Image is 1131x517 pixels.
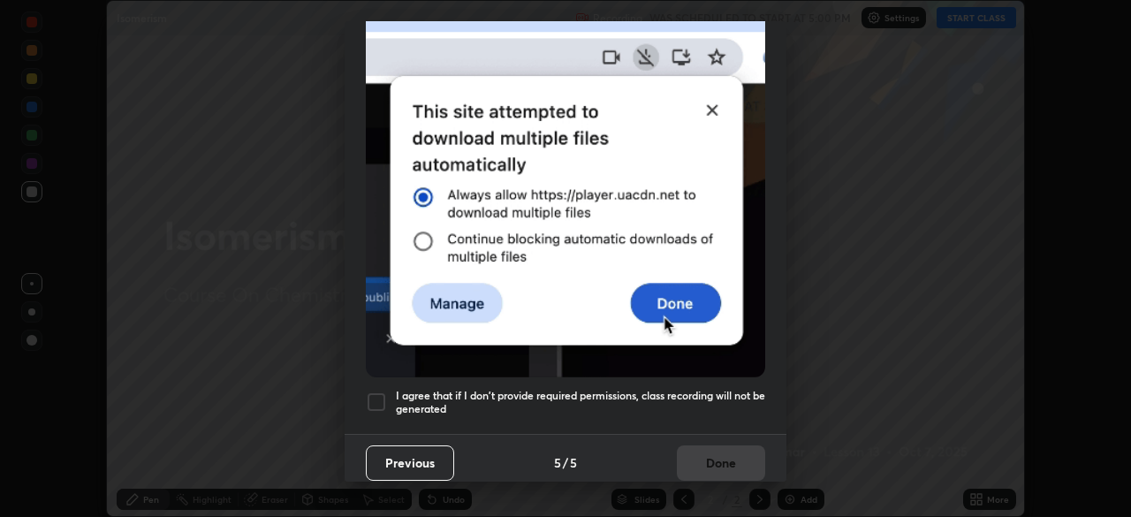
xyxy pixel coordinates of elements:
h4: 5 [570,453,577,472]
h4: 5 [554,453,561,472]
h5: I agree that if I don't provide required permissions, class recording will not be generated [396,389,765,416]
button: Previous [366,445,454,481]
h4: / [563,453,568,472]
